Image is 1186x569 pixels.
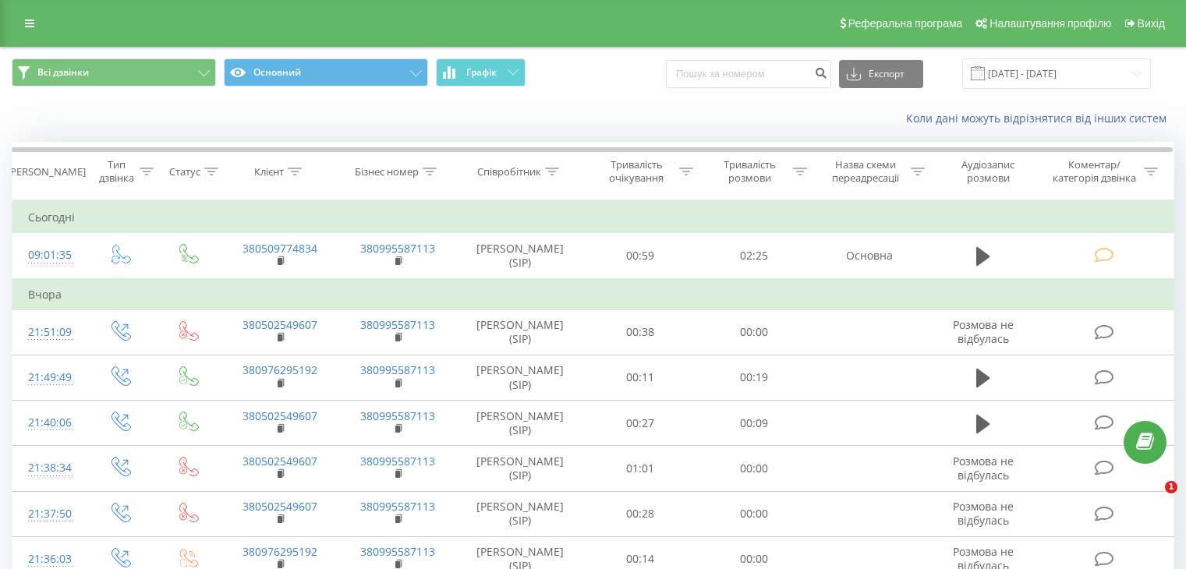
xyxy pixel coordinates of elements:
span: Вихід [1138,17,1165,30]
div: 21:40:06 [28,408,69,438]
button: Експорт [839,60,923,88]
td: 00:09 [697,401,810,446]
input: Пошук за номером [666,60,831,88]
a: 380995587113 [360,499,435,514]
a: 380995587113 [360,362,435,377]
td: 00:11 [584,355,697,400]
span: Реферальна програма [848,17,963,30]
a: Коли дані можуть відрізнятися вiд інших систем [906,111,1174,125]
span: Всі дзвінки [37,66,89,79]
span: Розмова не відбулась [953,499,1014,528]
div: Тривалість очікування [598,158,676,185]
td: [PERSON_NAME] (SIP) [457,309,584,355]
a: 380995587113 [360,454,435,468]
div: 21:37:50 [28,499,69,529]
td: [PERSON_NAME] (SIP) [457,233,584,279]
a: 380995587113 [360,241,435,256]
a: 380502549607 [243,499,317,514]
button: Всі дзвінки [12,58,216,87]
a: 380995587113 [360,544,435,559]
a: 380976295192 [243,544,317,559]
button: Графік [436,58,526,87]
div: Коментар/категорія дзвінка [1049,158,1140,185]
td: 00:19 [697,355,810,400]
td: [PERSON_NAME] (SIP) [457,491,584,536]
div: 09:01:35 [28,240,69,270]
span: Розмова не відбулась [953,317,1014,346]
td: 01:01 [584,446,697,491]
td: 00:00 [697,446,810,491]
div: Клієнт [254,165,284,178]
button: Основний [224,58,428,87]
div: Статус [169,165,200,178]
td: Вчора [12,279,1174,310]
td: 00:38 [584,309,697,355]
div: 21:38:34 [28,453,69,483]
div: Співробітник [477,165,541,178]
div: Аудіозапис розмови [943,158,1034,185]
iframe: Intercom live chat [1133,481,1170,518]
td: 02:25 [697,233,810,279]
div: Назва схеми переадресації [825,158,907,185]
a: 380502549607 [243,408,317,423]
td: 00:27 [584,401,697,446]
a: 380502549607 [243,317,317,332]
a: 380502549607 [243,454,317,468]
td: 00:28 [584,491,697,536]
span: Графік [466,67,497,78]
span: Розмова не відбулась [953,454,1014,482]
td: Основна [810,233,928,279]
td: 00:00 [697,309,810,355]
span: Налаштування профілю [990,17,1111,30]
span: 1 [1165,481,1177,493]
div: 21:51:09 [28,317,69,348]
a: 380995587113 [360,317,435,332]
div: [PERSON_NAME] [7,165,86,178]
div: 21:49:49 [28,362,69,393]
a: 380995587113 [360,408,435,423]
a: 380509774834 [243,241,317,256]
a: 380976295192 [243,362,317,377]
div: Тип дзвінка [98,158,135,185]
div: Тривалість розмови [711,158,789,185]
td: 00:00 [697,491,810,536]
td: [PERSON_NAME] (SIP) [457,355,584,400]
td: [PERSON_NAME] (SIP) [457,401,584,446]
td: 00:59 [584,233,697,279]
td: Сьогодні [12,202,1174,233]
div: Бізнес номер [355,165,419,178]
td: [PERSON_NAME] (SIP) [457,446,584,491]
